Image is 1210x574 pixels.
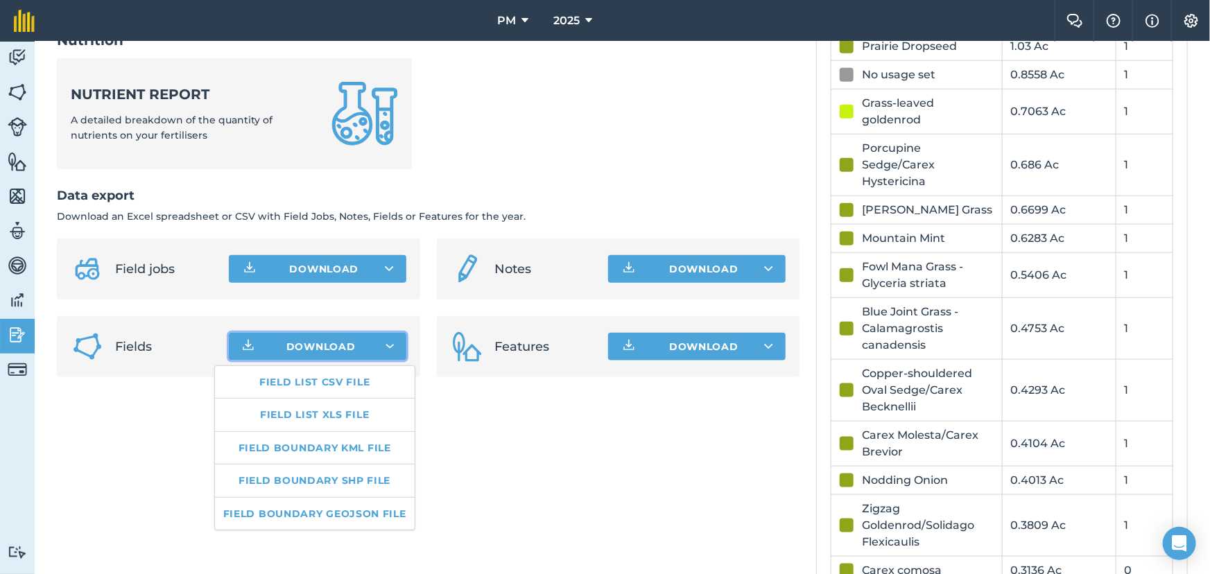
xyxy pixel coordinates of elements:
[1183,14,1200,28] img: A cog icon
[553,12,580,29] span: 2025
[215,432,415,464] button: Field boundary KML file
[215,498,415,530] button: Field boundary GeoJSON file
[215,399,415,430] a: Field list XLS file
[215,464,415,496] button: Field boundary Shp file
[1163,527,1196,560] div: Open Intercom Messenger
[14,10,35,32] img: fieldmargin Logo
[1066,14,1083,28] img: Two speech bubbles overlapping with the left bubble in the forefront
[1105,14,1122,28] img: A question mark icon
[215,366,415,398] a: Field list CSV file
[497,12,516,29] span: PM
[1146,12,1159,29] img: svg+xml;base64,PHN2ZyB4bWxucz0iaHR0cDovL3d3dy53My5vcmcvMjAwMC9zdmciIHdpZHRoPSIxNyIgaGVpZ2h0PSIxNy...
